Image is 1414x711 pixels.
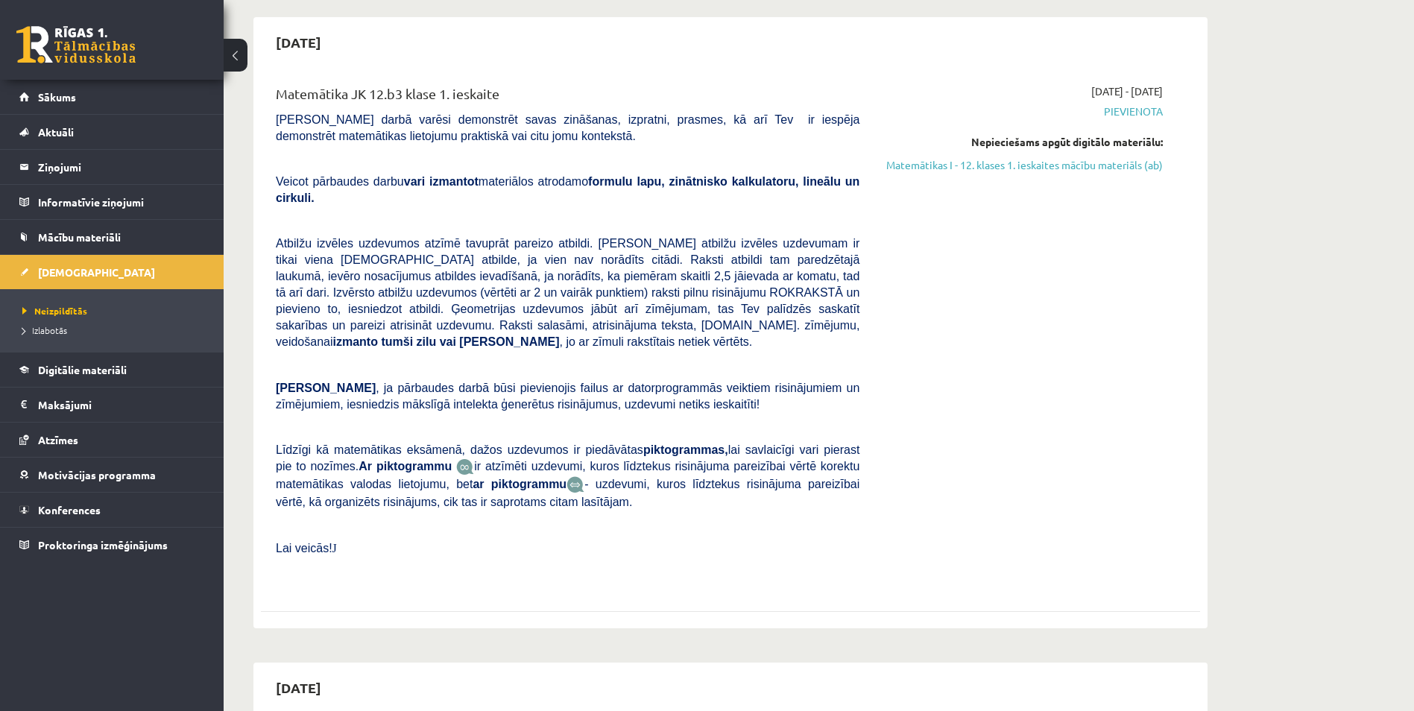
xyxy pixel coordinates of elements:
[19,528,205,562] a: Proktoringa izmēģinājums
[19,115,205,149] a: Aktuāli
[333,335,378,348] b: izmanto
[22,323,209,337] a: Izlabotās
[38,230,121,244] span: Mācību materiāli
[16,26,136,63] a: Rīgas 1. Tālmācības vidusskola
[19,150,205,184] a: Ziņojumi
[404,175,479,188] b: vari izmantot
[19,220,205,254] a: Mācību materiāli
[456,458,474,475] img: JfuEzvunn4EvwAAAAASUVORK5CYII=
[38,363,127,376] span: Digitālie materiāli
[38,388,205,422] legend: Maksājumi
[22,324,67,336] span: Izlabotās
[359,460,452,473] b: Ar piktogrammu
[19,80,205,114] a: Sākums
[276,113,859,142] span: [PERSON_NAME] darbā varēsi demonstrēt savas zināšanas, izpratni, prasmes, kā arī Tev ir iespēja d...
[38,185,205,219] legend: Informatīvie ziņojumi
[19,185,205,219] a: Informatīvie ziņojumi
[19,353,205,387] a: Digitālie materiāli
[261,670,336,705] h2: [DATE]
[276,382,376,394] span: [PERSON_NAME]
[38,433,78,446] span: Atzīmes
[38,503,101,516] span: Konferences
[19,255,205,289] a: [DEMOGRAPHIC_DATA]
[22,304,209,317] a: Neizpildītās
[38,265,155,279] span: [DEMOGRAPHIC_DATA]
[19,388,205,422] a: Maksājumi
[22,305,87,317] span: Neizpildītās
[643,443,728,456] b: piktogrammas,
[276,443,859,473] span: Līdzīgi kā matemātikas eksāmenā, dažos uzdevumos ir piedāvātas lai savlaicīgi vari pierast pie to...
[332,542,337,554] span: J
[38,125,74,139] span: Aktuāli
[882,157,1163,173] a: Matemātikas I - 12. klases 1. ieskaites mācību materiāls (ab)
[276,237,859,348] span: Atbilžu izvēles uzdevumos atzīmē tavuprāt pareizo atbildi. [PERSON_NAME] atbilžu izvēles uzdevuma...
[473,478,566,490] b: ar piktogrammu
[276,83,859,111] div: Matemātika JK 12.b3 klase 1. ieskaite
[261,25,336,60] h2: [DATE]
[882,134,1163,150] div: Nepieciešams apgūt digitālo materiālu:
[276,175,859,204] b: formulu lapu, zinātnisko kalkulatoru, lineālu un cirkuli.
[276,382,859,411] span: , ja pārbaudes darbā būsi pievienojis failus ar datorprogrammās veiktiem risinājumiem un zīmējumi...
[38,538,168,552] span: Proktoringa izmēģinājums
[381,335,559,348] b: tumši zilu vai [PERSON_NAME]
[38,90,76,104] span: Sākums
[276,175,859,204] span: Veicot pārbaudes darbu materiālos atrodamo
[19,423,205,457] a: Atzīmes
[276,542,332,554] span: Lai veicās!
[19,458,205,492] a: Motivācijas programma
[38,468,156,481] span: Motivācijas programma
[38,150,205,184] legend: Ziņojumi
[276,460,859,490] span: ir atzīmēti uzdevumi, kuros līdztekus risinājuma pareizībai vērtē korektu matemātikas valodas lie...
[882,104,1163,119] span: Pievienota
[1091,83,1163,99] span: [DATE] - [DATE]
[19,493,205,527] a: Konferences
[566,476,584,493] img: wKvN42sLe3LLwAAAABJRU5ErkJggg==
